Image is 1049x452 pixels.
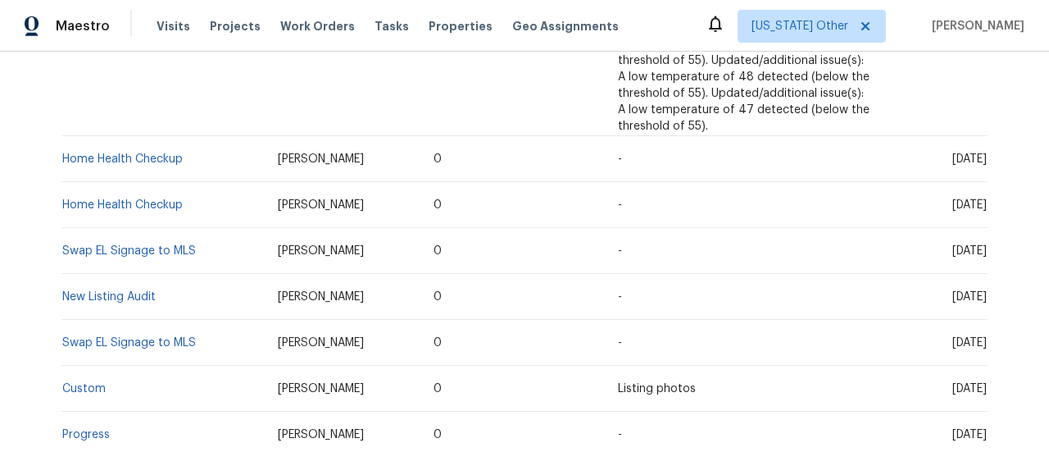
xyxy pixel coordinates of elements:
[278,199,364,211] span: [PERSON_NAME]
[952,291,987,303] span: [DATE]
[512,18,619,34] span: Geo Assignments
[62,429,110,441] a: Progress
[434,429,442,441] span: 0
[434,199,442,211] span: 0
[278,429,364,441] span: [PERSON_NAME]
[56,18,110,34] span: Maestro
[62,199,183,211] a: Home Health Checkup
[280,18,355,34] span: Work Orders
[618,429,622,441] span: -
[434,153,442,165] span: 0
[278,245,364,257] span: [PERSON_NAME]
[952,245,987,257] span: [DATE]
[952,429,987,441] span: [DATE]
[618,383,696,395] span: Listing photos
[618,245,622,257] span: -
[375,21,409,32] span: Tasks
[278,291,364,303] span: [PERSON_NAME]
[62,291,156,303] a: New Listing Audit
[210,18,261,34] span: Projects
[434,245,442,257] span: 0
[434,383,442,395] span: 0
[618,291,622,303] span: -
[752,18,848,34] span: [US_STATE] Other
[952,199,987,211] span: [DATE]
[952,337,987,349] span: [DATE]
[278,337,364,349] span: [PERSON_NAME]
[434,291,442,303] span: 0
[278,383,364,395] span: [PERSON_NAME]
[62,337,196,349] a: Swap EL Signage to MLS
[952,153,987,165] span: [DATE]
[925,18,1024,34] span: [PERSON_NAME]
[157,18,190,34] span: Visits
[62,383,106,395] a: Custom
[429,18,493,34] span: Properties
[434,337,442,349] span: 0
[618,199,622,211] span: -
[618,337,622,349] span: -
[952,383,987,395] span: [DATE]
[62,153,183,165] a: Home Health Checkup
[618,153,622,165] span: -
[278,153,364,165] span: [PERSON_NAME]
[62,245,196,257] a: Swap EL Signage to MLS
